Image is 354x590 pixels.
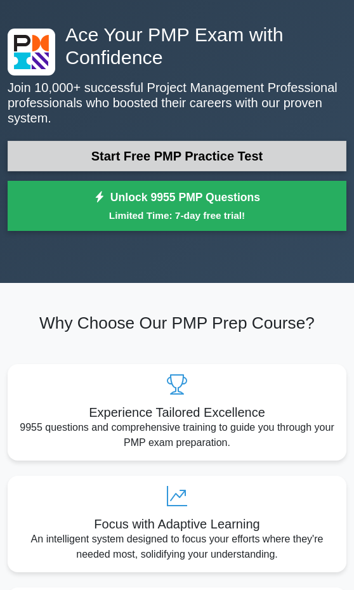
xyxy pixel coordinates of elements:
h5: Experience Tailored Excellence [18,405,336,420]
p: 9955 questions and comprehensive training to guide you through your PMP exam preparation. [18,420,336,450]
h2: Why Choose Our PMP Prep Course? [8,313,346,333]
h5: Focus with Adaptive Learning [18,516,336,532]
a: Start Free PMP Practice Test [8,141,346,171]
p: An intelligent system designed to focus your efforts where they're needed most, solidifying your ... [18,532,336,562]
small: Limited Time: 7-day free trial! [23,208,331,223]
p: Join 10,000+ successful Project Management Professional professionals who boosted their careers w... [8,80,346,126]
h1: Ace Your PMP Exam with Confidence [8,23,346,70]
a: Unlock 9955 PMP QuestionsLimited Time: 7-day free trial! [8,181,346,232]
